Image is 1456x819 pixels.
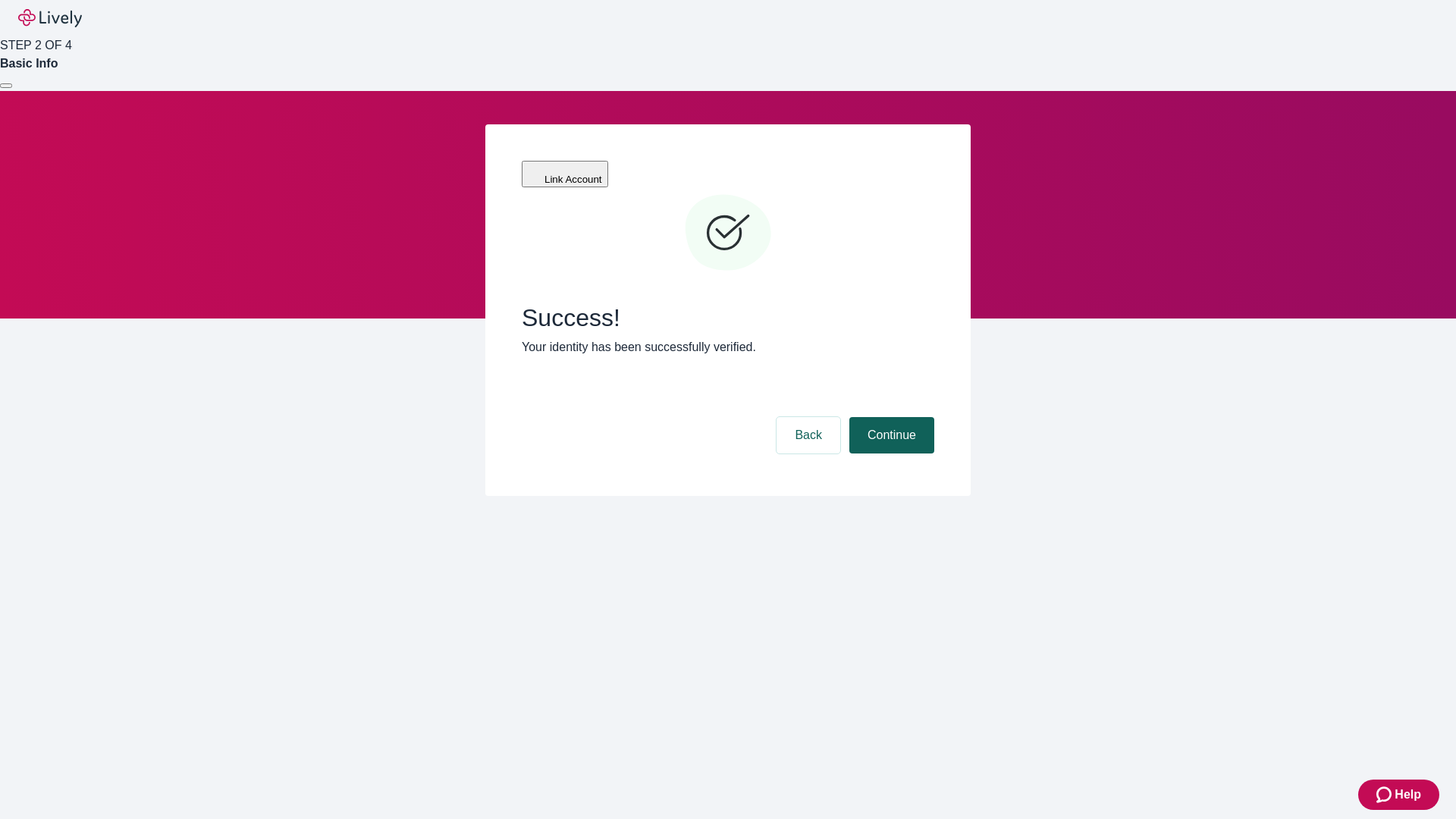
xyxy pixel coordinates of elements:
img: Lively [18,9,82,27]
svg: Zendesk support icon [1376,786,1395,804]
button: Back [777,417,840,453]
svg: Checkmark icon [682,188,773,279]
button: Link Account [522,161,608,187]
span: Success! [522,303,934,332]
span: Help [1395,786,1421,804]
button: Continue [849,417,934,453]
p: Your identity has been successfully verified. [522,338,934,356]
button: Zendesk support iconHelp [1358,780,1439,810]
